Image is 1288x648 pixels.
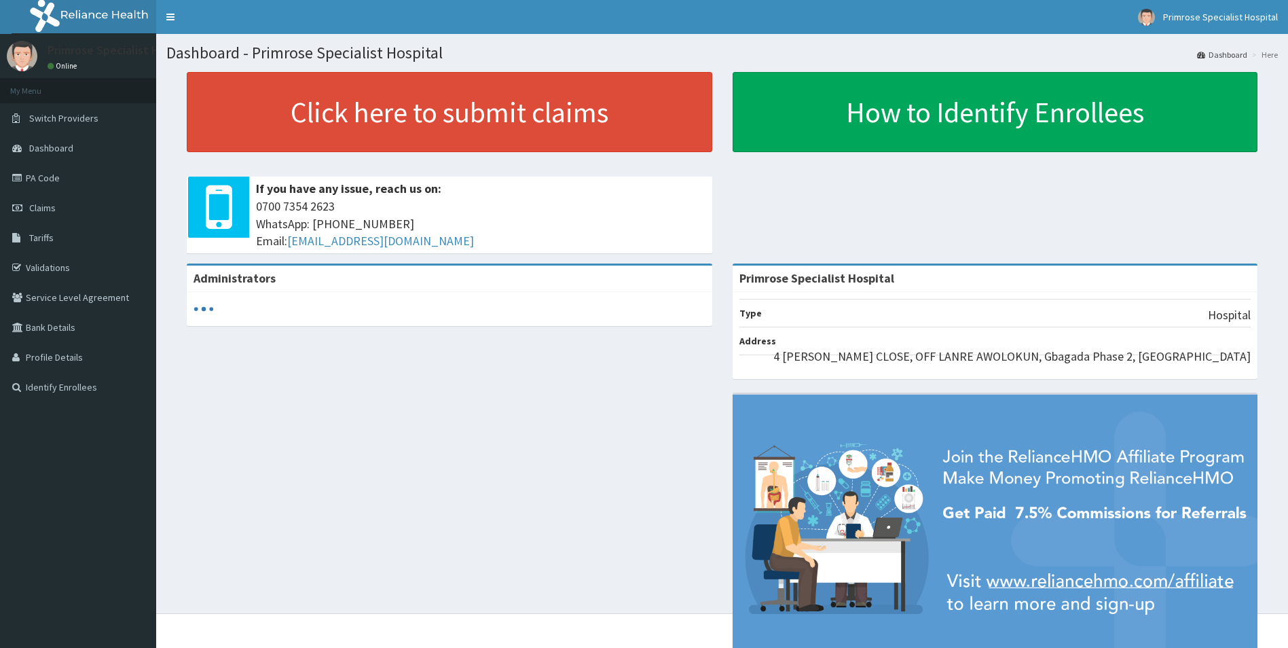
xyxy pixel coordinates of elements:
[48,44,196,56] p: Primrose Specialist Hospital
[29,202,56,214] span: Claims
[739,335,776,347] b: Address
[187,72,712,152] a: Click here to submit claims
[194,270,276,286] b: Administrators
[1249,49,1278,60] li: Here
[1138,9,1155,26] img: User Image
[739,307,762,319] b: Type
[733,72,1258,152] a: How to Identify Enrollees
[29,232,54,244] span: Tariffs
[1197,49,1247,60] a: Dashboard
[1163,11,1278,23] span: Primrose Specialist Hospital
[287,233,474,249] a: [EMAIL_ADDRESS][DOMAIN_NAME]
[739,270,894,286] strong: Primrose Specialist Hospital
[166,44,1278,62] h1: Dashboard - Primrose Specialist Hospital
[7,41,37,71] img: User Image
[773,348,1251,365] p: 4 [PERSON_NAME] CLOSE, OFF LANRE AWOLOKUN, Gbagada Phase 2, [GEOGRAPHIC_DATA]
[29,112,98,124] span: Switch Providers
[194,299,214,319] svg: audio-loading
[1208,306,1251,324] p: Hospital
[48,61,80,71] a: Online
[29,142,73,154] span: Dashboard
[256,181,441,196] b: If you have any issue, reach us on:
[256,198,705,250] span: 0700 7354 2623 WhatsApp: [PHONE_NUMBER] Email:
